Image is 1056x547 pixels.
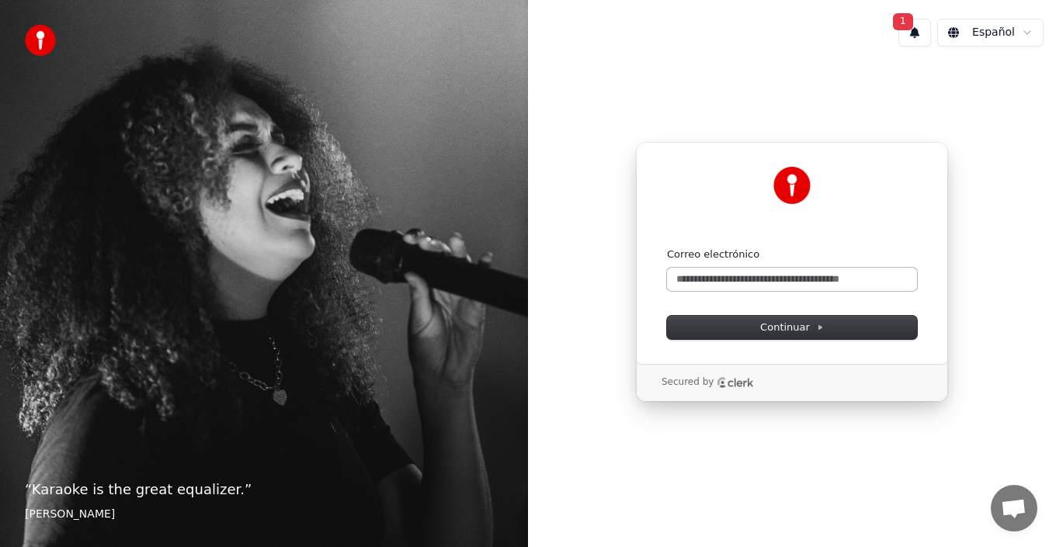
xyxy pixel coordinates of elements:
[25,507,503,522] footer: [PERSON_NAME]
[893,13,913,30] span: 1
[667,248,759,261] label: Correo electrónico
[717,377,754,388] a: Clerk logo
[667,316,917,339] button: Continuar
[773,167,811,204] img: Youka
[898,19,931,47] button: 1
[760,320,824,334] span: Continuar
[991,485,1037,531] div: Chat abierto
[25,479,503,500] p: “ Karaoke is the great equalizer. ”
[25,25,56,56] img: youka
[662,376,714,389] p: Secured by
